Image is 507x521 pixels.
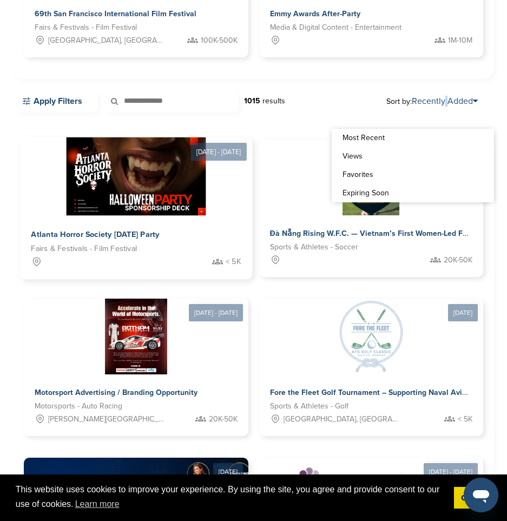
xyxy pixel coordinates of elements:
div: [DATE] - [DATE] [189,304,243,321]
a: Apply Filters [13,90,98,113]
span: Sports & Athletes - Soccer [270,241,358,253]
span: Sort by: [386,97,478,105]
span: 20K-50K [444,254,472,266]
span: 69th San Francisco International Film Festival [35,9,196,18]
span: 20K-50K [209,413,238,425]
span: This website uses cookies to improve your experience. By using the site, you agree and provide co... [16,483,445,512]
span: [PERSON_NAME][GEOGRAPHIC_DATA][PERSON_NAME], [GEOGRAPHIC_DATA], [GEOGRAPHIC_DATA], [GEOGRAPHIC_DA... [48,413,166,425]
a: [DATE] - [DATE] Sponsorpitch & Motorsport Advertising / Branding Opportunity Motorsports - Auto R... [24,281,248,436]
span: Media & Digital Content - Entertainment [270,22,401,34]
span: Motorsports - Auto Racing [35,400,122,412]
strong: 1015 [244,96,260,105]
span: Emmy Awards After-Party [270,9,360,18]
iframe: Button to launch messaging window [464,478,498,512]
span: Sports & Athletes - Golf [270,400,348,412]
a: Most Recent [332,129,494,147]
span: 100K-500K [201,35,238,47]
div: [DATE] [448,304,478,321]
span: Fairs & Festivals - Film Festival [35,22,137,34]
span: [GEOGRAPHIC_DATA], [GEOGRAPHIC_DATA] [284,413,401,425]
a: learn more about cookies [74,496,121,512]
img: Sponsorpitch & [333,299,409,374]
a: [DATE] Sponsorpitch & Fore the Fleet Golf Tournament – Supporting Naval Aviation Families Facing ... [259,281,484,436]
span: [GEOGRAPHIC_DATA], [GEOGRAPHIC_DATA] [48,35,166,47]
a: dismiss cookie message [454,487,491,509]
span: results [262,96,285,105]
span: 1M-10M [448,35,472,47]
span: < 5K [458,413,472,425]
div: [DATE] [213,463,243,480]
a: [DATE] - [DATE] Sponsorpitch & Đà Nẵng Rising W.F.C. — Vietnam’s First Women-Led Football Club Sp... [259,122,484,277]
a: Favorites [332,166,494,184]
span: Motorsport Advertising / Branding Opportunity [35,388,197,397]
a: Recently Added [412,96,478,107]
a: Views [332,147,494,166]
span: Fairs & Festivals - Film Festival [31,242,137,255]
span: Đà Nẵng Rising W.F.C. — Vietnam’s First Women-Led Football Club [270,229,505,238]
a: Expiring Soon [332,184,494,202]
img: Sponsorpitch & [66,137,206,215]
div: [DATE] - [DATE] [424,463,478,480]
div: [DATE] - [DATE] [190,143,247,161]
span: < 5K [226,256,241,268]
img: Sponsorpitch & [105,299,167,374]
span: Atlanta Horror Society [DATE] Party [31,229,159,239]
a: [DATE] - [DATE] Sponsorpitch & Atlanta Horror Society [DATE] Party Fairs & Festivals - Film Festi... [20,119,252,279]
